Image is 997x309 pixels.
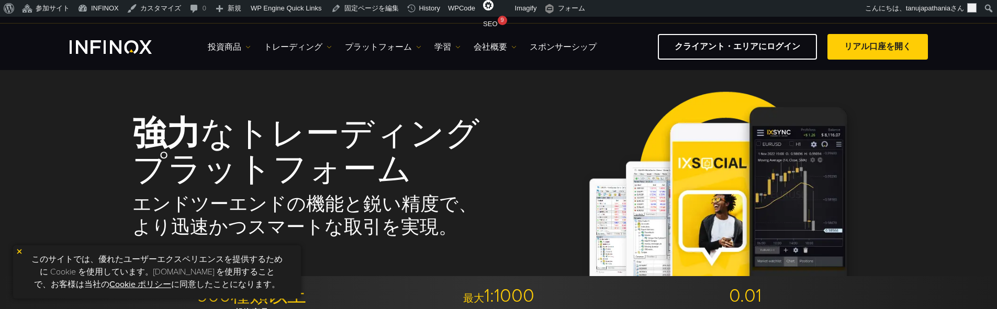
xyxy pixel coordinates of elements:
p: 0.01 [626,284,865,307]
h2: エンドツーエンドの機能と鋭い精度で、より迅速かつスマートな取引を実現。 [132,193,484,239]
a: INFINOX Logo [70,40,176,54]
a: 投資商品 [208,41,251,53]
span: tanujapathania [906,4,950,12]
a: 会社概要 [474,41,517,53]
a: プラットフォーム [345,41,421,53]
strong: 強力 [132,113,200,155]
a: スポンサーシップ [530,41,597,53]
a: Cookie ポリシー [109,279,171,290]
a: 学習 [434,41,461,53]
p: このサイトでは、優れたユーザーエクスペリエンスを提供するために Cookie を使用しています。[DOMAIN_NAME] を使用することで、お客様は当社の に同意したことになります。 [18,250,296,293]
h1: なトレーディングプラットフォーム [132,117,484,188]
span: SEO [483,20,497,28]
a: リアル口座を開く [827,34,928,60]
a: クライアント・エリアにログイン [658,34,817,60]
span: 最大 [463,292,484,305]
img: yellow close icon [16,248,23,255]
p: 1:1000 [379,284,618,307]
div: 9 [498,16,507,25]
a: トレーディング [264,41,332,53]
